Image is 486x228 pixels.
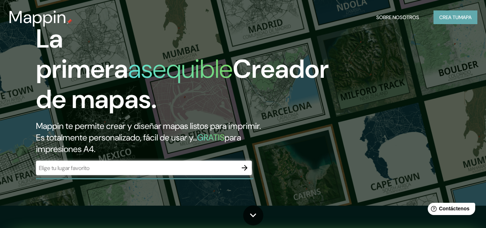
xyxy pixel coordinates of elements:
font: asequible [128,52,233,86]
input: Elige tu lugar favorito [36,164,237,172]
font: GRATIS [197,132,224,143]
font: Creador de mapas. [36,52,329,116]
font: Mappin [9,6,67,28]
font: Mappin te permite crear y diseñar mapas listos para imprimir. [36,120,261,131]
button: Crea tumapa [433,10,477,24]
font: Crea tu [439,14,459,21]
font: La primera [36,22,128,86]
img: pin de mapeo [67,19,72,24]
font: para impresiones A4. [36,132,241,155]
button: Sobre nosotros [373,10,422,24]
iframe: Lanzador de widgets de ayuda [422,200,478,220]
font: Es totalmente personalizado, fácil de usar y... [36,132,197,143]
font: mapa [459,14,472,21]
font: Sobre nosotros [376,14,419,21]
